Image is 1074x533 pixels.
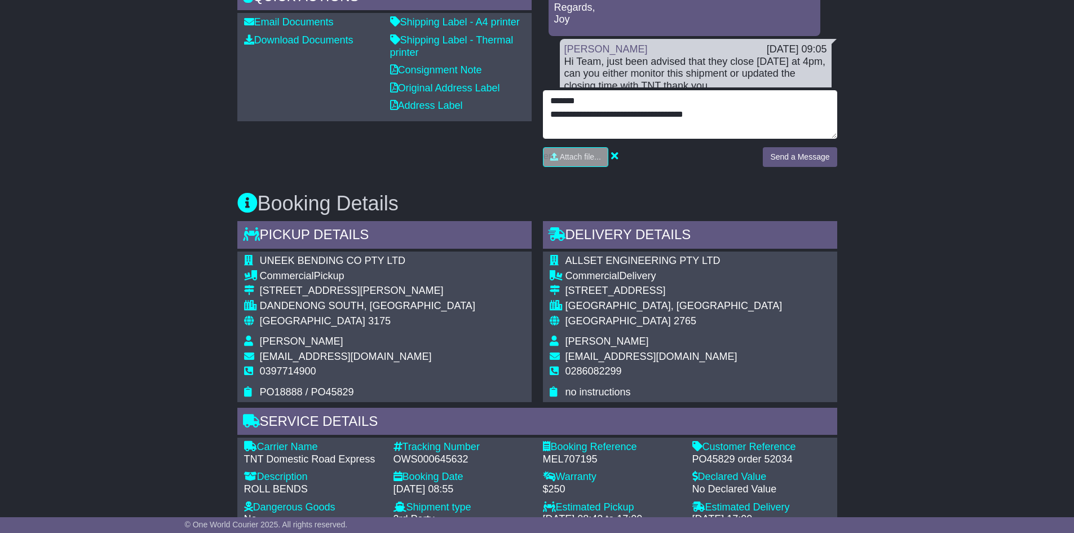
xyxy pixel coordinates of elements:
span: [EMAIL_ADDRESS][DOMAIN_NAME] [565,351,737,362]
span: [PERSON_NAME] [260,336,343,347]
div: PO45829 order 52034 [692,453,830,466]
div: Warranty [543,471,681,483]
a: Address Label [390,100,463,111]
span: Commercial [565,270,620,281]
div: [STREET_ADDRESS] [565,285,783,297]
a: Email Documents [244,16,334,28]
div: Carrier Name [244,441,382,453]
div: [DATE] 09:05 [767,43,827,56]
span: ALLSET ENGINEERING PTY LTD [565,255,721,266]
div: Delivery [565,270,783,283]
div: Estimated Pickup [543,501,681,514]
div: [DATE] 17:00 [692,513,830,526]
div: MEL707195 [543,453,681,466]
span: no instructions [565,386,631,398]
div: ROLL BENDS [244,483,382,496]
a: [PERSON_NAME] [564,43,648,55]
div: $250 [543,483,681,496]
div: Declared Value [692,471,830,483]
div: No Declared Value [692,483,830,496]
span: 2765 [674,315,696,327]
span: PO18888 / PO45829 [260,386,354,398]
a: Consignment Note [390,64,482,76]
div: Booking Date [394,471,532,483]
a: Shipping Label - A4 printer [390,16,520,28]
span: 3175 [368,315,391,327]
a: Shipping Label - Thermal printer [390,34,514,58]
div: Delivery Details [543,221,837,252]
span: 0286082299 [565,365,622,377]
div: DANDENONG SOUTH, [GEOGRAPHIC_DATA] [260,300,475,312]
div: Hi Team, just been advised that they close [DATE] at 4pm, can you either monitor this shipment or... [564,56,827,92]
div: TNT Domestic Road Express [244,453,382,466]
div: [GEOGRAPHIC_DATA], [GEOGRAPHIC_DATA] [565,300,783,312]
div: Service Details [237,408,837,438]
div: Estimated Delivery [692,501,830,514]
div: Customer Reference [692,441,830,453]
div: Shipment type [394,501,532,514]
span: 0397714900 [260,365,316,377]
div: Tracking Number [394,441,532,453]
div: [STREET_ADDRESS][PERSON_NAME] [260,285,475,297]
div: [DATE] 08:55 [394,483,532,496]
p: Regards, Joy [554,2,815,26]
div: Booking Reference [543,441,681,453]
span: [PERSON_NAME] [565,336,649,347]
span: [EMAIL_ADDRESS][DOMAIN_NAME] [260,351,432,362]
span: 3rd Party [394,513,435,525]
div: Pickup [260,270,475,283]
a: Download Documents [244,34,353,46]
span: No [244,513,257,525]
span: [GEOGRAPHIC_DATA] [565,315,671,327]
span: UNEEK BENDING CO PTY LTD [260,255,405,266]
div: OWS000645632 [394,453,532,466]
div: Pickup Details [237,221,532,252]
button: Send a Message [763,147,837,167]
div: Description [244,471,382,483]
span: [GEOGRAPHIC_DATA] [260,315,365,327]
span: Commercial [260,270,314,281]
h3: Booking Details [237,192,837,215]
div: [DATE] 08:42 to 17:00 [543,513,681,526]
a: Original Address Label [390,82,500,94]
div: Dangerous Goods [244,501,382,514]
span: © One World Courier 2025. All rights reserved. [185,520,348,529]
